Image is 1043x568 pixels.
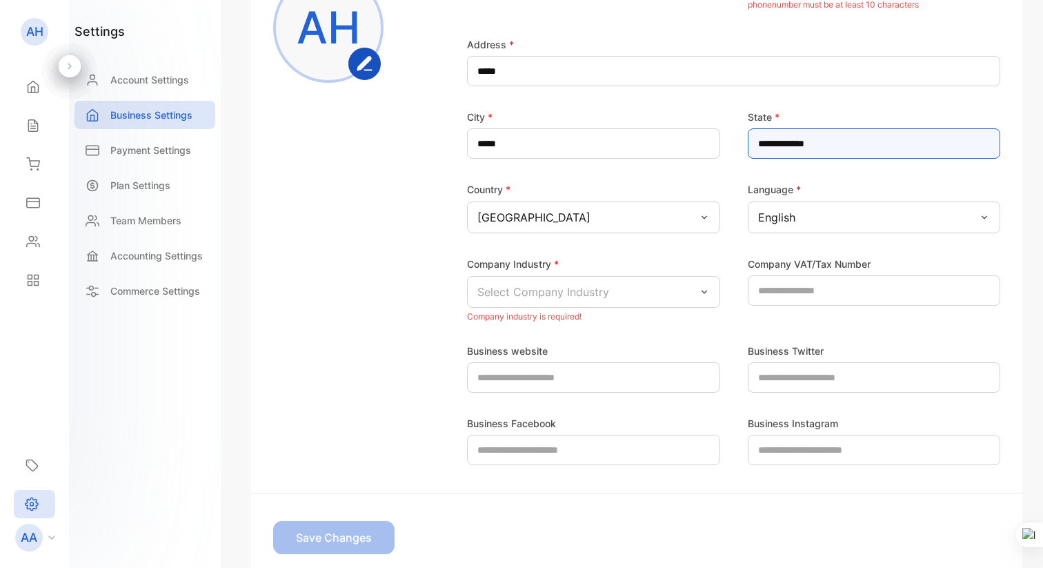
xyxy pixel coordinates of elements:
[21,529,37,547] p: AA
[748,257,871,271] label: Company VAT/Tax Number
[110,108,192,122] p: Business Settings
[74,101,215,129] a: Business Settings
[74,66,215,94] a: Account Settings
[748,184,801,195] label: Language
[477,284,609,300] p: Select Company Industry
[74,136,215,164] a: Payment Settings
[467,308,720,326] p: Company industry is required!
[467,416,556,431] label: Business Facebook
[26,23,43,41] p: AH
[110,178,170,193] p: Plan Settings
[748,416,838,431] label: Business Instagram
[110,284,200,298] p: Commerce Settings
[110,143,191,157] p: Payment Settings
[273,521,395,554] button: Save Changes
[74,22,125,41] h1: settings
[758,209,795,226] p: English
[748,344,824,358] label: Business Twitter
[467,344,548,358] label: Business website
[467,37,514,52] label: Address
[477,209,590,226] p: [GEOGRAPHIC_DATA]
[74,206,215,235] a: Team Members
[467,258,559,270] label: Company Industry
[467,184,510,195] label: Country
[74,242,215,270] a: Accounting Settings
[110,213,181,228] p: Team Members
[74,171,215,199] a: Plan Settings
[110,248,203,263] p: Accounting Settings
[748,110,779,124] label: State
[110,72,189,87] p: Account Settings
[467,110,493,124] label: City
[74,277,215,305] a: Commerce Settings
